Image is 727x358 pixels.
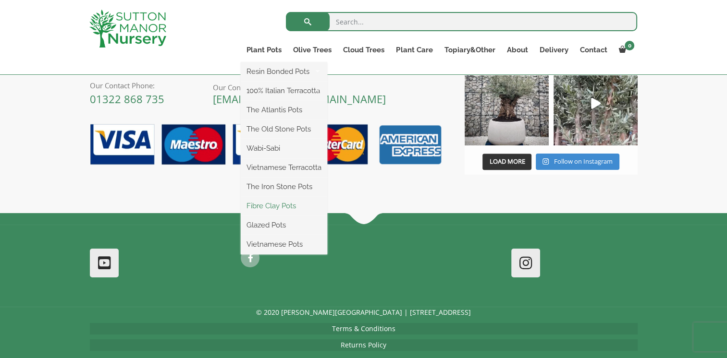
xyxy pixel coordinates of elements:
a: 0 [613,43,637,57]
img: New arrivals Monday morning of beautiful olive trees 🤩🤩 The weather is beautiful this summer, gre... [554,61,638,145]
a: Plant Pots [241,43,287,57]
span: 0 [625,41,634,50]
p: © 2020 [PERSON_NAME][GEOGRAPHIC_DATA] | [STREET_ADDRESS] [90,307,638,318]
a: Instagram Follow on Instagram [536,154,619,170]
a: Wabi-Sabi [241,141,327,155]
a: Cloud Trees [337,43,390,57]
a: Resin Bonded Pots [241,64,327,79]
a: The Old Stone Pots [241,122,327,136]
a: [EMAIL_ADDRESS][DOMAIN_NAME] [213,92,386,106]
a: About [501,43,533,57]
span: Load More [489,157,525,166]
svg: Instagram [542,158,549,165]
a: Vietnamese Pots [241,237,327,251]
img: logo [89,10,166,48]
a: Delivery [533,43,574,57]
a: The Iron Stone Pots [241,179,327,194]
a: Play [554,61,638,145]
a: Olive Trees [287,43,337,57]
input: Search... [286,12,637,31]
img: Check out this beauty we potted at our nursery today ❤️‍🔥 A huge, ancient gnarled Olive tree plan... [465,61,549,145]
a: Glazed Pots [241,218,327,232]
a: Returns Policy [341,340,386,349]
p: Our Contact Email: [213,82,445,93]
svg: Play [591,98,601,109]
a: Terms & Conditions [332,324,395,333]
a: Contact [574,43,613,57]
a: 100% Italian Terracotta [241,84,327,98]
a: Vietnamese Terracotta [241,160,327,175]
img: payment-options.png [83,119,445,171]
a: Plant Care [390,43,438,57]
span: Follow on Instagram [554,157,613,166]
p: Our Contact Phone: [90,80,199,91]
a: Fibre Clay Pots [241,199,327,213]
button: Load More [482,154,531,170]
a: 01322 868 735 [90,92,164,106]
a: Topiary&Other [438,43,501,57]
a: The Atlantis Pots [241,103,327,117]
